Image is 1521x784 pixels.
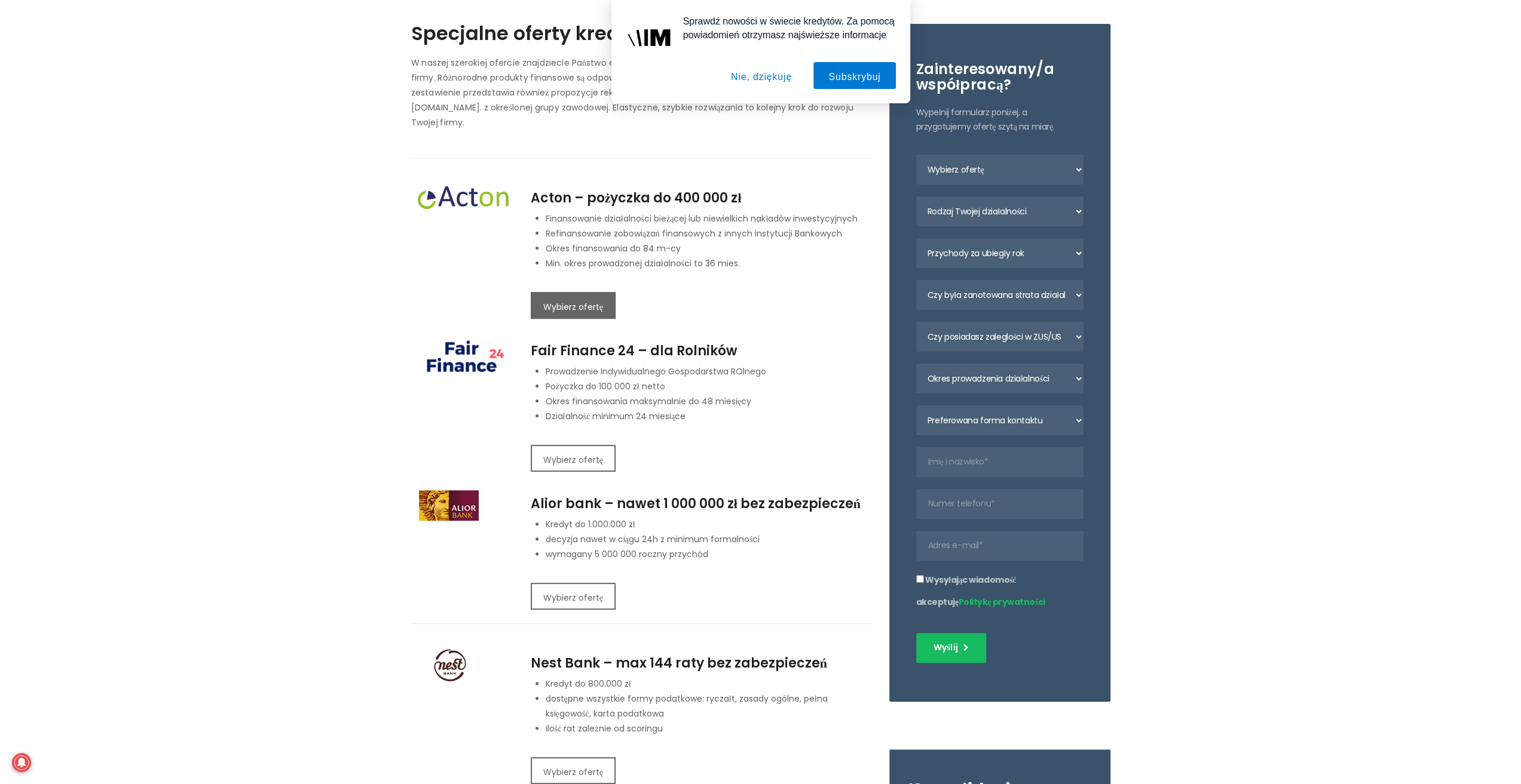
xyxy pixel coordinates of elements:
[531,189,742,207] span: Acton – pożyczka do 400 000 zł
[546,410,686,422] span: Działalność minimum 24 miesiące
[626,14,674,62] img: notification icon
[546,256,871,271] li: Min. okres prowadzonej działalności to 36 mies.
[813,62,895,89] button: Subskrybuj
[674,14,896,42] div: Sprawdź nowości w świecie kredytów. Za pomocą powiadomień otrzymasz najświeższe informacje
[531,445,616,472] button: Wybierz ofertę
[546,533,760,545] span: decyzja nawet w ciągu 24h z minimum formalności
[546,693,828,720] span: dostępne wszystkie formy podatkowe: ryczałt, zasady ogólne, pełna księgowość, karta podatkowa
[916,531,1084,561] input: Adres e-mail*
[958,596,1045,608] a: Politykę prywatności
[546,211,871,226] p: Finansowanie działalności bieżącej lub niewielkich nakładów inwestycyjnych
[916,105,1084,134] p: Wypełnij formularz poniżej, a przygotujemy ofertę szytą na miarę.
[546,394,871,409] li: Okres finansowania maksymalnie do 48 miesięcy
[916,575,924,583] input: Wysyłając wiadomość akceptujęPolitykę prywatności
[546,241,871,256] li: Okres finansowania do 84 m-cy
[546,364,871,379] li: Prowadzenie Indywidualnego Gospodarstwa ROlnego
[546,548,708,560] span: wymagany 5 000 000 roczny przychód
[546,226,871,241] p: Refinansowanie zobowiązań finansowych z innych instytucji Bankowych
[531,757,616,784] button: Wybierz ofertę
[546,518,635,530] span: Kredyt do 1.000.000 zł
[916,633,986,663] button: Wyślij
[531,654,827,672] span: Nest Bank – max 144 raty bez zabezpieczeń
[531,583,616,610] button: Wybierz ofertę
[546,678,631,690] span: Kredyt do 800.000 zł
[531,342,737,360] span: Fair Finance 24 – dla Rolników
[916,489,1084,519] input: Numer telefonu*
[546,722,663,734] span: ilość rat zależnie od scoringu
[916,447,1084,477] input: Imię i nazwisko*
[916,574,1045,608] span: Wysyłając wiadomość akceptuję
[531,494,861,513] span: Alior bank – nawet 1 000 000 zł bez zabezpieczeń
[546,379,871,394] li: Pożyczka do 100 000 zł netto
[716,62,807,89] button: Nie, dziękuję
[531,292,616,319] button: Wybierz ofertę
